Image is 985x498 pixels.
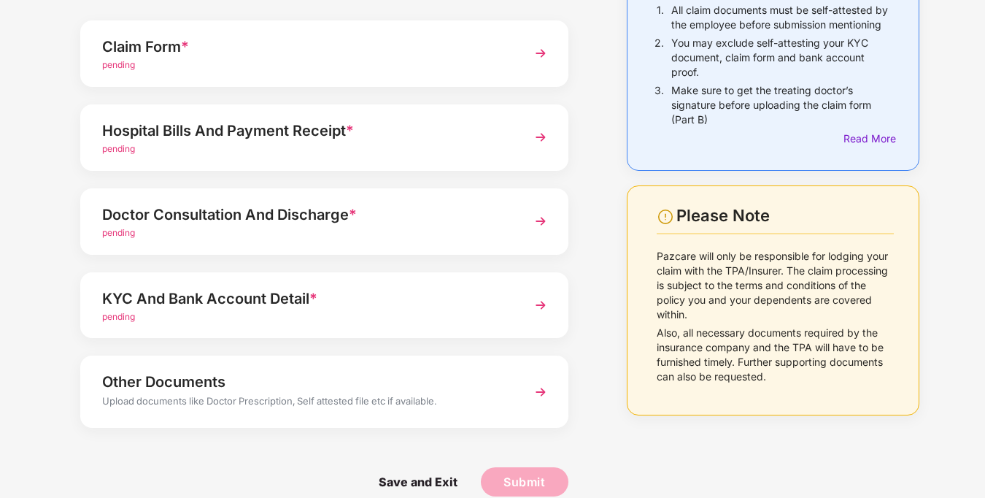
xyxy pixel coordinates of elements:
[657,326,894,384] p: Also, all necessary documents required by the insurance company and the TPA will have to be furni...
[528,379,554,405] img: svg+xml;base64,PHN2ZyBpZD0iTmV4dCIgeG1sbnM9Imh0dHA6Ly93d3cudzMub3JnLzIwMDAvc3ZnIiB3aWR0aD0iMzYiIG...
[671,36,894,80] p: You may exclude self-attesting your KYC document, claim form and bank account proof.
[102,143,135,154] span: pending
[671,3,894,32] p: All claim documents must be self-attested by the employee before submission mentioning
[843,131,894,147] div: Read More
[676,206,894,226] div: Please Note
[528,292,554,318] img: svg+xml;base64,PHN2ZyBpZD0iTmV4dCIgeG1sbnM9Imh0dHA6Ly93d3cudzMub3JnLzIwMDAvc3ZnIiB3aWR0aD0iMzYiIG...
[654,36,664,80] p: 2.
[654,83,664,127] p: 3.
[102,311,135,322] span: pending
[102,119,509,142] div: Hospital Bills And Payment Receipt
[481,467,568,497] button: Submit
[364,467,472,497] span: Save and Exit
[657,208,674,226] img: svg+xml;base64,PHN2ZyBpZD0iV2FybmluZ18tXzI0eDI0IiBkYXRhLW5hbWU9Ildhcm5pbmcgLSAyNHgyNCIgeG1sbnM9Im...
[102,227,135,238] span: pending
[528,40,554,66] img: svg+xml;base64,PHN2ZyBpZD0iTmV4dCIgeG1sbnM9Imh0dHA6Ly93d3cudzMub3JnLzIwMDAvc3ZnIiB3aWR0aD0iMzYiIG...
[657,3,664,32] p: 1.
[657,249,894,322] p: Pazcare will only be responsible for lodging your claim with the TPA/Insurer. The claim processin...
[528,208,554,234] img: svg+xml;base64,PHN2ZyBpZD0iTmV4dCIgeG1sbnM9Imh0dHA6Ly93d3cudzMub3JnLzIwMDAvc3ZnIiB3aWR0aD0iMzYiIG...
[102,287,509,310] div: KYC And Bank Account Detail
[528,124,554,150] img: svg+xml;base64,PHN2ZyBpZD0iTmV4dCIgeG1sbnM9Imh0dHA6Ly93d3cudzMub3JnLzIwMDAvc3ZnIiB3aWR0aD0iMzYiIG...
[102,59,135,70] span: pending
[102,394,509,413] div: Upload documents like Doctor Prescription, Self attested file etc if available.
[102,370,509,394] div: Other Documents
[102,35,509,58] div: Claim Form
[102,203,509,226] div: Doctor Consultation And Discharge
[671,83,894,127] p: Make sure to get the treating doctor’s signature before uploading the claim form (Part B)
